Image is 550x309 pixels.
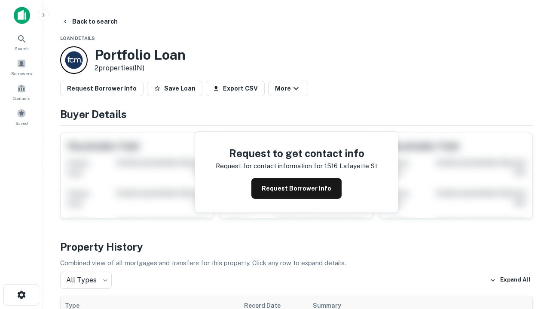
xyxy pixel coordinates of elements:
button: More [268,81,308,96]
button: Back to search [58,14,121,29]
span: Search [15,45,29,52]
a: Contacts [3,80,40,103]
img: capitalize-icon.png [14,7,30,24]
span: Borrowers [11,70,32,77]
a: Saved [3,105,40,128]
span: Loan Details [60,36,95,41]
p: Request for contact information for [216,161,323,171]
button: Request Borrower Info [251,178,342,199]
iframe: Chat Widget [507,240,550,282]
h4: Buyer Details [60,106,533,122]
p: 2 properties (IN) [95,63,186,73]
h3: Portfolio Loan [95,47,186,63]
button: Request Borrower Info [60,81,144,96]
span: Saved [15,120,28,127]
a: Borrowers [3,55,40,79]
button: Save Loan [147,81,202,96]
p: 1516 lafayette st [324,161,377,171]
h4: Property History [60,239,533,254]
h4: Request to get contact info [216,145,377,161]
div: All Types [60,272,112,289]
a: Search [3,30,40,54]
p: Combined view of all mortgages and transfers for this property. Click any row to expand details. [60,258,533,268]
button: Export CSV [206,81,265,96]
button: Expand All [488,274,533,287]
span: Contacts [13,95,30,102]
